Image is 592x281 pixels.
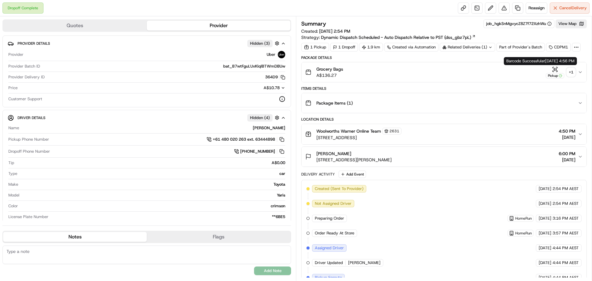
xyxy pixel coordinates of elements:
[539,260,551,266] span: [DATE]
[247,39,281,47] button: Hidden (3)
[8,74,45,80] span: Provider Delivery ID
[8,171,17,176] span: Type
[20,171,285,176] div: car
[556,19,587,28] button: View Map
[250,115,270,121] span: Hidden ( 4 )
[8,96,42,102] span: Customer Support
[316,134,401,141] span: [STREET_ADDRESS]
[559,151,575,157] span: 6:00 PM
[546,43,571,52] div: CDPM1
[3,232,147,242] button: Notes
[207,136,285,143] a: +61 480 020 263 ext. 63444898
[8,125,19,131] span: Name
[3,21,147,31] button: Quotes
[528,5,545,11] span: Reassign
[321,34,476,40] a: Dynamic Dispatch Scheduled - Auto Dispatch Relative to PST (dss_gbz7pL)
[223,64,285,69] span: bat_B7wtFguLUxKlqlBTWmDBUw
[330,43,358,52] div: 1 Dropoff
[321,34,471,40] span: Dynamic Dispatch Scheduled - Auto Dispatch Relative to PST (dss_gbz7pL)
[550,2,590,14] button: CancelDelivery
[301,28,350,34] span: Created:
[315,186,364,192] span: Created (Sent To Provider)
[247,114,281,122] button: Hidden (4)
[213,137,275,142] span: +61 480 020 263 ext. 63444898
[553,201,579,206] span: 2:54 PM AEST
[440,43,495,52] div: Related Deliveries (1)
[316,128,381,134] span: Woolworths Warner Online Team
[539,245,551,251] span: [DATE]
[315,260,343,266] span: Driver Updated
[315,275,342,280] span: Pickup Enroute
[316,157,392,163] span: [STREET_ADDRESS][PERSON_NAME]
[301,117,587,122] div: Location Details
[553,216,579,221] span: 3:16 PM AEST
[301,172,335,177] div: Delivery Activity
[559,134,575,140] span: [DATE]
[546,66,575,78] button: Pickup+1
[234,148,285,155] a: [PHONE_NUMBER]
[559,128,575,134] span: 4:50 PM
[559,157,575,163] span: [DATE]
[18,115,45,120] span: Driver Details
[384,43,438,52] a: Created via Automation
[553,245,579,251] span: 4:44 PM AEST
[515,231,532,236] span: HomeRun
[546,73,564,78] div: Pickup
[348,260,380,266] span: [PERSON_NAME]
[21,182,285,187] div: Toyota
[315,216,344,221] span: Preparing Order
[20,203,285,209] div: crimson
[250,41,270,46] span: Hidden ( 3 )
[539,186,551,192] span: [DATE]
[553,230,579,236] span: 3:57 PM AEST
[389,129,399,134] span: 2631
[265,74,285,80] button: 364D9
[539,216,551,221] span: [DATE]
[8,38,286,48] button: Provider DetailsHidden (3)
[316,66,343,72] span: Grocery Bags
[526,2,547,14] button: Reassign
[8,85,18,91] span: Price
[264,85,280,90] span: A$10.78
[278,51,285,58] img: uber-new-logo.jpeg
[18,41,50,46] span: Provider Details
[316,100,353,106] span: Package Items ( 1 )
[504,57,577,65] div: Barcode Successful
[515,216,532,221] span: HomeRun
[315,201,351,206] span: Not Assigned Driver
[559,5,587,11] span: Cancel Delivery
[231,85,285,91] button: A$10.78
[147,21,290,31] button: Provider
[301,43,329,52] div: 1 Pickup
[8,160,14,166] span: Tip
[8,52,23,57] span: Provider
[546,66,564,78] button: Pickup
[315,245,344,251] span: Assigned Driver
[302,147,586,167] button: [PERSON_NAME][STREET_ADDRESS][PERSON_NAME]6:00 PM[DATE]
[147,232,290,242] button: Flags
[541,58,574,64] span: at [DATE] 4:56 PM
[339,171,366,178] button: Add Event
[553,260,579,266] span: 4:44 PM AEST
[240,149,275,154] span: [PHONE_NUMBER]
[539,201,551,206] span: [DATE]
[301,55,587,60] div: Package Details
[316,151,351,157] span: [PERSON_NAME]
[17,160,285,166] div: A$0.00
[539,230,551,236] span: [DATE]
[8,149,50,154] span: Dropoff Phone Number
[486,21,552,27] button: job_hgkSnMgvycZ8Z7f72XzhWu
[539,275,551,280] span: [DATE]
[567,68,575,76] div: + 1
[8,113,286,123] button: Driver DetailsHidden (4)
[302,93,586,113] button: Package Items (1)
[8,203,18,209] span: Color
[319,28,350,34] span: [DATE] 2:54 PM
[301,86,587,91] div: Items Details
[553,186,579,192] span: 2:54 PM AEST
[8,214,48,220] span: License Plate Number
